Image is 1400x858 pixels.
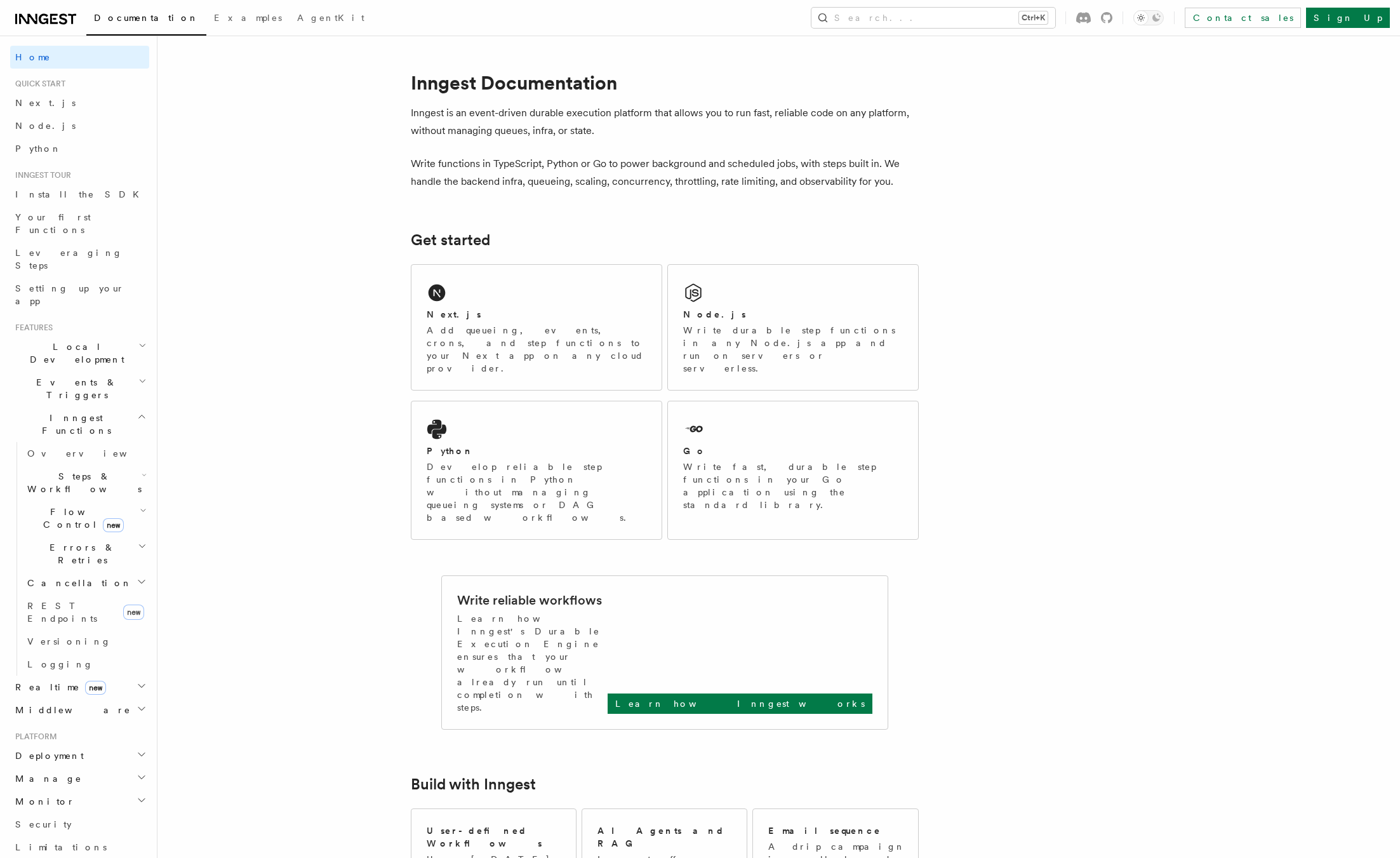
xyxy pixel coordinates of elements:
[10,699,149,721] button: Middleware
[683,460,903,511] p: Write fast, durable step functions in your Go application using the standard library.
[10,676,149,699] button: Realtimenew
[22,442,149,465] a: Overview
[411,104,919,140] p: Inngest is an event-driven durable execution platform that allows you to run fast, reliable code ...
[10,412,137,437] span: Inngest Functions
[683,324,903,375] p: Write durable step functions in any Node.js app and run on servers or serverless.
[10,813,149,836] a: Security
[15,189,147,199] span: Install the SDK
[811,8,1055,28] button: Search...Ctrl+K
[85,681,106,695] span: new
[22,572,149,594] button: Cancellation
[22,541,138,566] span: Errors & Retries
[15,248,123,271] span: Leveraging Steps
[427,324,646,375] p: Add queueing, events, crons, and step functions to your Next app on any cloud provider.
[15,51,51,64] span: Home
[10,772,82,785] span: Manage
[10,79,65,89] span: Quick start
[10,681,106,694] span: Realtime
[15,98,76,108] span: Next.js
[768,824,881,837] h2: Email sequence
[10,114,149,137] a: Node.js
[10,340,138,366] span: Local Development
[427,824,561,850] h2: User-defined Workflows
[10,442,149,676] div: Inngest Functions
[10,137,149,160] a: Python
[123,605,144,620] span: new
[667,401,919,540] a: GoWrite fast, durable step functions in your Go application using the standard library.
[683,445,706,457] h2: Go
[10,91,149,114] a: Next.js
[615,697,865,710] p: Learn how Inngest works
[22,506,140,531] span: Flow Control
[27,448,158,459] span: Overview
[457,591,602,609] h2: Write reliable workflows
[10,170,71,180] span: Inngest tour
[411,775,536,793] a: Build with Inngest
[427,308,481,321] h2: Next.js
[206,4,290,34] a: Examples
[427,460,646,524] p: Develop reliable step functions in Python without managing queueing systems or DAG based workflows.
[15,144,62,154] span: Python
[10,767,149,790] button: Manage
[683,308,746,321] h2: Node.js
[10,704,131,716] span: Middleware
[27,659,93,669] span: Logging
[22,630,149,653] a: Versioning
[10,277,149,312] a: Setting up your app
[411,231,490,249] a: Get started
[86,4,206,36] a: Documentation
[22,500,149,536] button: Flow Controlnew
[10,335,149,371] button: Local Development
[15,283,124,306] span: Setting up your app
[411,264,662,391] a: Next.jsAdd queueing, events, crons, and step functions to your Next app on any cloud provider.
[608,694,872,714] a: Learn how Inngest works
[1306,8,1390,28] a: Sign Up
[10,323,53,333] span: Features
[10,371,149,406] button: Events & Triggers
[10,406,149,442] button: Inngest Functions
[10,795,75,808] span: Monitor
[214,13,282,23] span: Examples
[27,601,97,624] span: REST Endpoints
[1019,11,1048,24] kbd: Ctrl+K
[10,744,149,767] button: Deployment
[1185,8,1301,28] a: Contact sales
[457,612,608,714] p: Learn how Inngest's Durable Execution Engine ensures that your workflow already run until complet...
[411,71,919,94] h1: Inngest Documentation
[15,121,76,131] span: Node.js
[10,376,138,401] span: Events & Triggers
[10,206,149,241] a: Your first Functions
[411,155,919,191] p: Write functions in TypeScript, Python or Go to power background and scheduled jobs, with steps bu...
[94,13,199,23] span: Documentation
[22,465,149,500] button: Steps & Workflows
[10,749,84,762] span: Deployment
[10,46,149,69] a: Home
[667,264,919,391] a: Node.jsWrite durable step functions in any Node.js app and run on servers or serverless.
[15,212,91,235] span: Your first Functions
[10,732,57,742] span: Platform
[22,536,149,572] button: Errors & Retries
[10,183,149,206] a: Install the SDK
[15,842,107,852] span: Limitations
[297,13,364,23] span: AgentKit
[10,790,149,813] button: Monitor
[27,636,111,647] span: Versioning
[1133,10,1164,25] button: Toggle dark mode
[597,824,733,850] h2: AI Agents and RAG
[103,518,124,532] span: new
[22,470,142,495] span: Steps & Workflows
[411,401,662,540] a: PythonDevelop reliable step functions in Python without managing queueing systems or DAG based wo...
[427,445,474,457] h2: Python
[290,4,372,34] a: AgentKit
[15,819,72,829] span: Security
[22,594,149,630] a: REST Endpointsnew
[22,577,132,589] span: Cancellation
[10,241,149,277] a: Leveraging Steps
[22,653,149,676] a: Logging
